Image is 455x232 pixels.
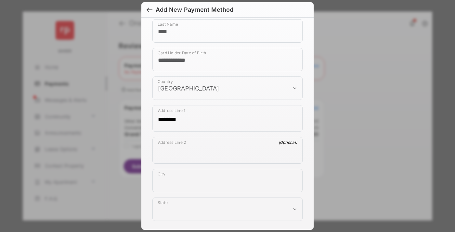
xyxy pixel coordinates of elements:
div: payment_method_screening[postal_addresses][addressLine1] [152,105,303,132]
div: Add New Payment Method [156,6,233,13]
div: payment_method_screening[postal_addresses][locality] [152,169,303,192]
div: payment_method_screening[postal_addresses][country] [152,76,303,100]
div: payment_method_screening[postal_addresses][addressLine2] [152,137,303,164]
div: payment_method_screening[postal_addresses][administrativeArea] [152,198,303,221]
